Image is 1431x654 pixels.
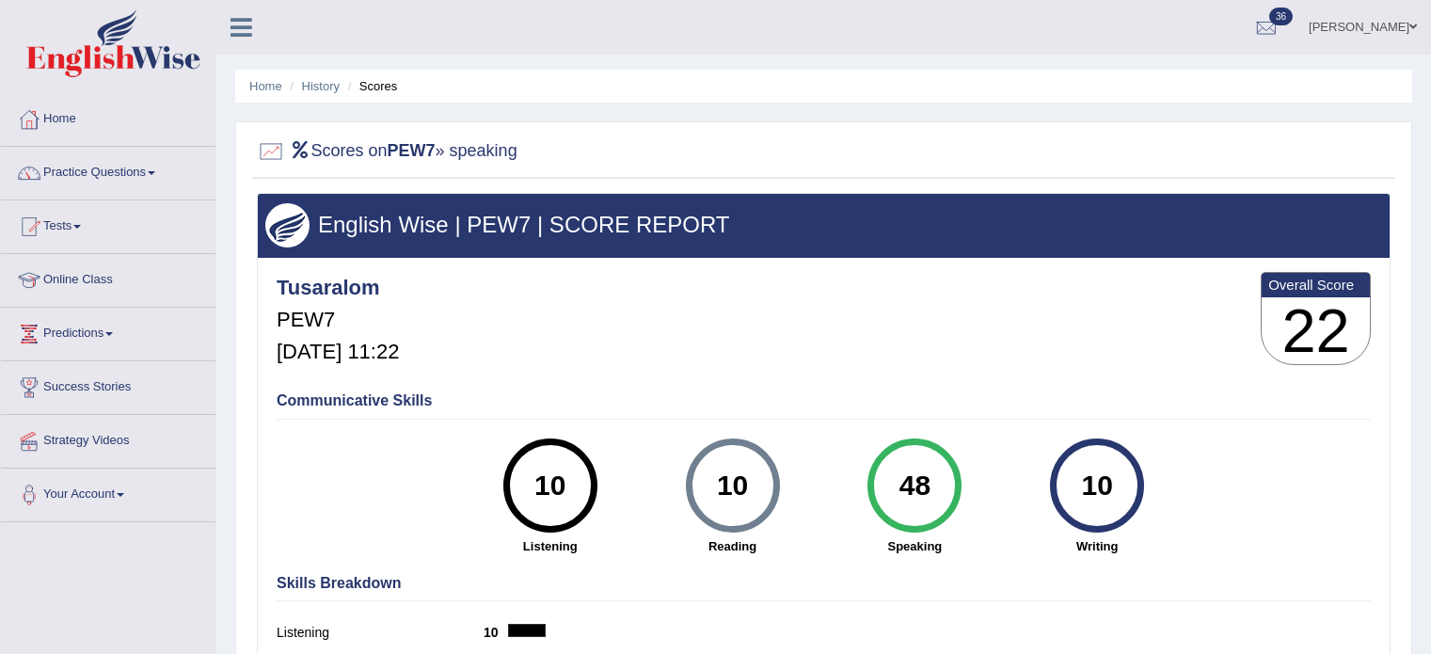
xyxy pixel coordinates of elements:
div: 48 [881,446,949,525]
b: Overall Score [1268,277,1363,293]
div: 10 [516,446,584,525]
a: Practice Questions [1,147,215,194]
strong: Writing [1015,537,1179,555]
div: 10 [1063,446,1132,525]
li: Scores [343,77,398,95]
span: 36 [1269,8,1293,25]
h2: Scores on » speaking [257,137,517,166]
h3: English Wise | PEW7 | SCORE REPORT [265,213,1382,237]
h5: PEW7 [277,309,399,331]
a: Strategy Videos [1,415,215,462]
a: Your Account [1,469,215,516]
label: Listening [277,623,484,643]
h4: Skills Breakdown [277,575,1371,592]
a: Predictions [1,308,215,355]
h5: [DATE] 11:22 [277,341,399,363]
img: wings.png [265,203,310,247]
a: Online Class [1,254,215,301]
h3: 22 [1262,297,1370,365]
strong: Listening [469,537,632,555]
a: History [302,79,340,93]
b: 10 [484,625,508,640]
strong: Reading [651,537,815,555]
a: Tests [1,200,215,247]
div: 10 [698,446,767,525]
a: Home [249,79,282,93]
b: PEW7 [388,141,436,160]
h4: Tusaralom [277,277,399,299]
h4: Communicative Skills [277,392,1371,409]
strong: Speaking [833,537,996,555]
a: Home [1,93,215,140]
a: Success Stories [1,361,215,408]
